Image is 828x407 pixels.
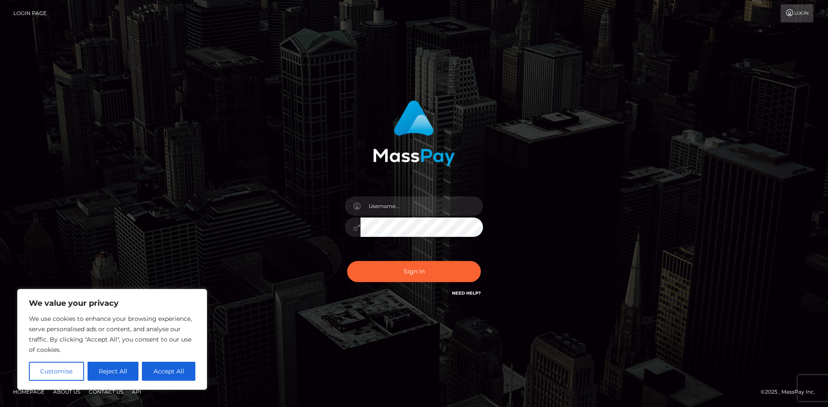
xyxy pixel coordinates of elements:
[13,4,47,22] a: Login Page
[50,385,84,398] a: About Us
[761,387,822,397] div: © 2025 , MassPay Inc.
[9,385,48,398] a: Homepage
[88,362,139,381] button: Reject All
[142,362,195,381] button: Accept All
[17,289,207,390] div: We value your privacy
[452,290,481,296] a: Need Help?
[85,385,127,398] a: Contact Us
[29,314,195,355] p: We use cookies to enhance your browsing experience, serve personalised ads or content, and analys...
[361,196,483,216] input: Username...
[129,385,145,398] a: API
[373,100,455,166] img: MassPay Login
[781,4,813,22] a: Login
[29,362,84,381] button: Customise
[347,261,481,282] button: Sign in
[29,298,195,308] p: We value your privacy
